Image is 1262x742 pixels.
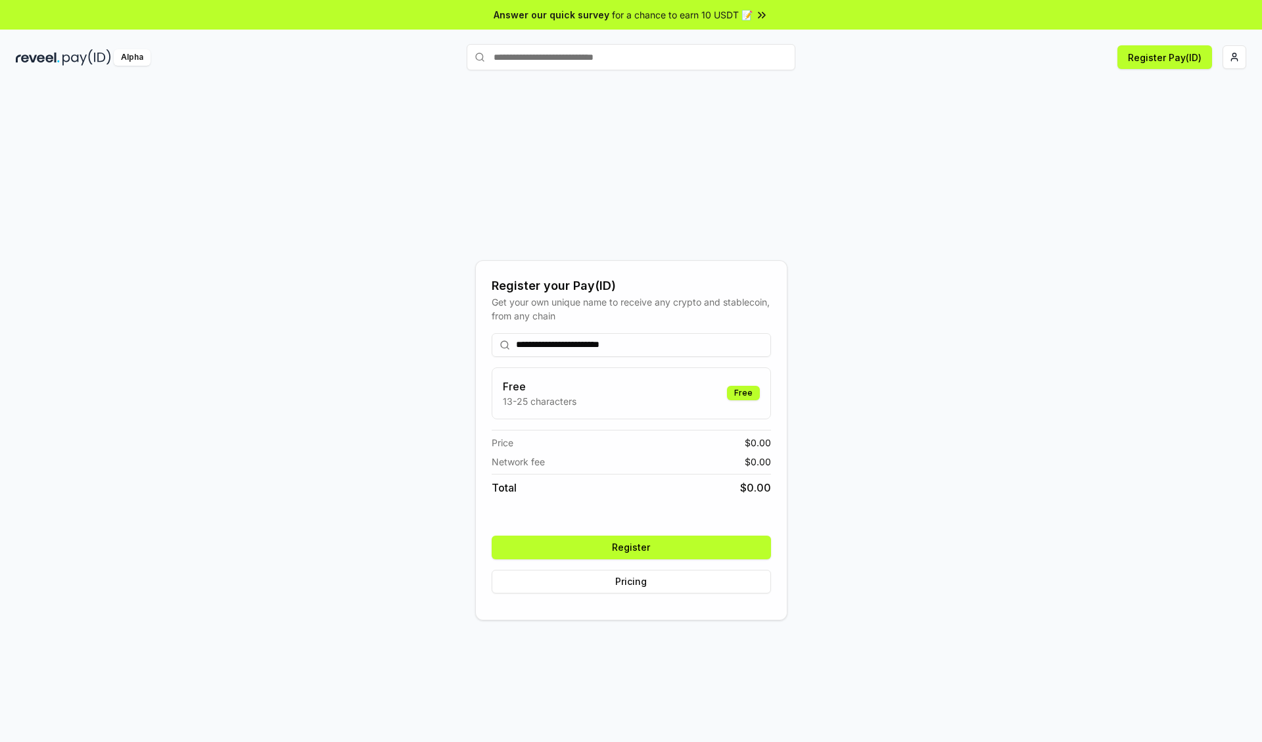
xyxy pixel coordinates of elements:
[1117,45,1212,69] button: Register Pay(ID)
[727,386,760,400] div: Free
[612,8,753,22] span: for a chance to earn 10 USDT 📝
[492,295,771,323] div: Get your own unique name to receive any crypto and stablecoin, from any chain
[503,379,576,394] h3: Free
[492,536,771,559] button: Register
[745,455,771,469] span: $ 0.00
[114,49,151,66] div: Alpha
[492,480,517,496] span: Total
[503,394,576,408] p: 13-25 characters
[16,49,60,66] img: reveel_dark
[492,277,771,295] div: Register your Pay(ID)
[494,8,609,22] span: Answer our quick survey
[492,436,513,450] span: Price
[740,480,771,496] span: $ 0.00
[492,455,545,469] span: Network fee
[745,436,771,450] span: $ 0.00
[62,49,111,66] img: pay_id
[492,570,771,593] button: Pricing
